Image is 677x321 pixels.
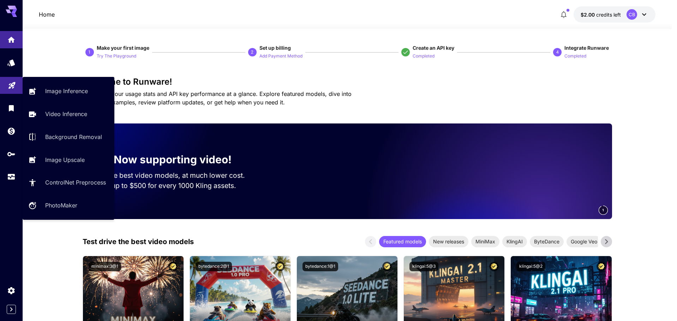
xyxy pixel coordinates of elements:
[574,6,655,23] button: $2.00
[45,133,102,141] p: Background Removal
[23,151,114,168] a: Image Upscale
[564,45,609,51] span: Integrate Runware
[7,58,16,67] div: Models
[7,305,16,314] button: Expand sidebar
[23,128,114,146] a: Background Removal
[556,49,559,55] p: 4
[94,170,258,181] p: Run the best video models, at much lower cost.
[88,49,91,55] p: 1
[7,102,16,110] div: Library
[45,201,77,210] p: PhotoMaker
[168,262,178,271] button: Certified Model – Vetted for best performance and includes a commercial license.
[564,53,586,60] p: Completed
[23,83,114,100] a: Image Inference
[409,262,438,271] button: klingai:5@3
[97,45,149,51] span: Make your first image
[45,110,87,118] p: Video Inference
[627,9,637,20] div: CB
[97,53,136,60] p: Try The Playground
[83,236,194,247] p: Test drive the best video models
[597,262,606,271] button: Certified Model – Vetted for best performance and includes a commercial license.
[429,238,468,245] span: New releases
[94,181,258,191] p: Save up to $500 for every 1000 Kling assets.
[471,238,499,245] span: MiniMax
[251,49,253,55] p: 2
[530,238,564,245] span: ByteDance
[196,262,232,271] button: bytedance:2@1
[45,156,85,164] p: Image Upscale
[23,174,114,191] a: ControlNet Preprocess
[382,262,392,271] button: Certified Model – Vetted for best performance and includes a commercial license.
[7,150,16,158] div: API Keys
[23,197,114,214] a: PhotoMaker
[379,238,426,245] span: Featured models
[489,262,499,271] button: Certified Model – Vetted for best performance and includes a commercial license.
[596,12,621,18] span: credits left
[567,238,601,245] span: Google Veo
[89,262,121,271] button: minimax:3@1
[413,53,435,60] p: Completed
[39,10,55,19] p: Home
[7,172,16,181] div: Usage
[302,262,338,271] button: bytedance:1@1
[502,238,527,245] span: KlingAI
[39,10,55,19] nav: breadcrumb
[259,53,302,60] p: Add Payment Method
[275,262,285,271] button: Certified Model – Vetted for best performance and includes a commercial license.
[83,90,352,106] span: Check out your usage stats and API key performance at a glance. Explore featured models, dive int...
[7,33,16,42] div: Home
[114,152,232,168] p: Now supporting video!
[581,11,621,18] div: $2.00
[516,262,545,271] button: klingai:5@2
[259,45,291,51] span: Set up billing
[413,45,454,51] span: Create an API key
[23,105,114,123] a: Video Inference
[7,286,16,295] div: Settings
[581,12,596,18] span: $2.00
[7,127,16,135] div: Wallet
[45,87,88,95] p: Image Inference
[602,207,604,213] span: 1
[45,178,106,187] p: ControlNet Preprocess
[83,77,612,87] h3: Welcome to Runware!
[8,79,16,87] div: Playground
